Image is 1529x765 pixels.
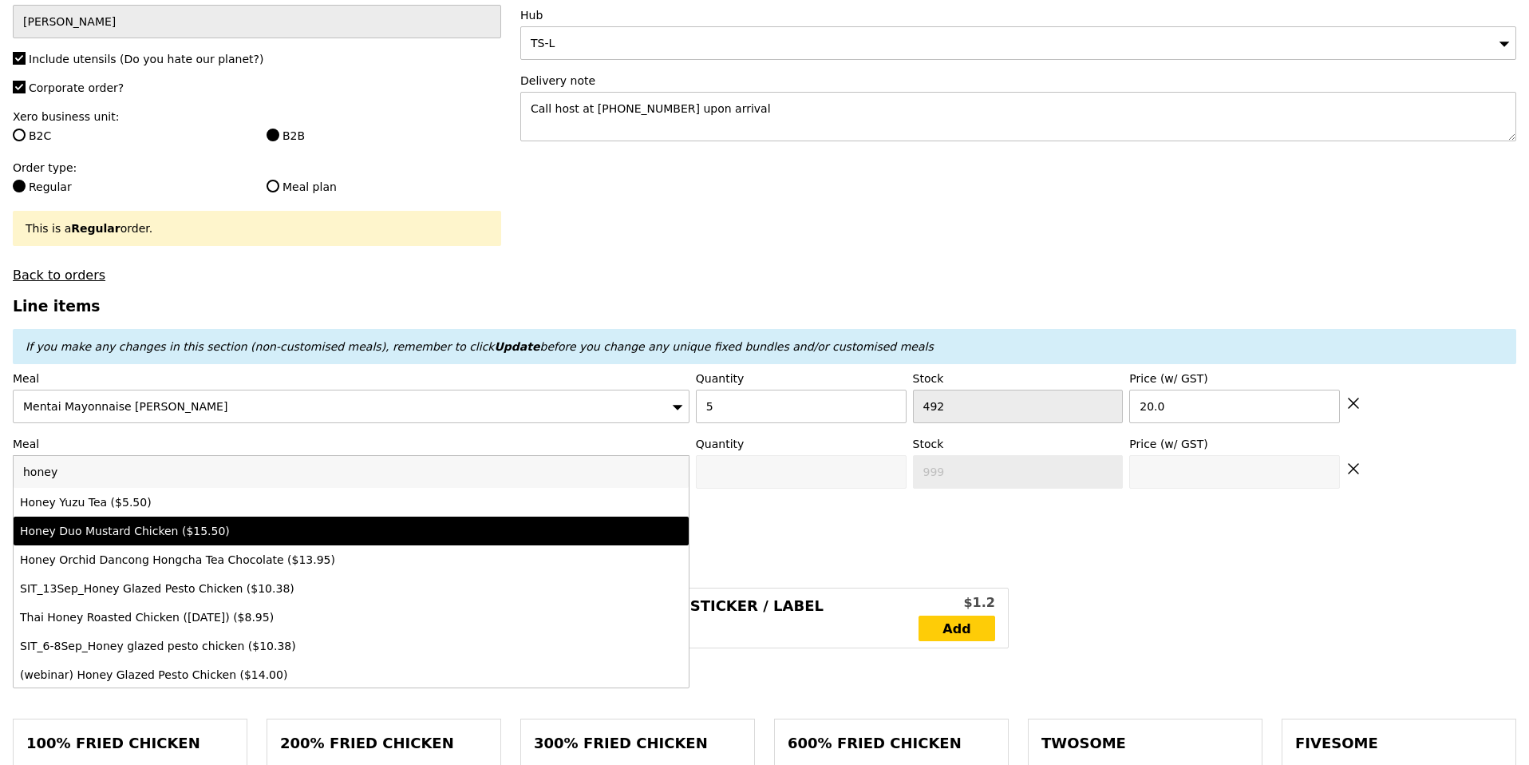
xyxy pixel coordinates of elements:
div: 300% Fried Chicken [534,732,741,755]
input: Corporate order? [13,81,26,93]
span: Include utensils (Do you hate our planet?) [29,53,263,65]
span: Corporate order? [29,81,124,94]
label: Stock [913,436,1124,452]
label: Quantity [696,371,907,386]
label: B2B [267,128,501,144]
h3: Line items [13,298,1516,315]
div: 600% Fried Chicken [788,732,995,755]
div: Twosome [1041,732,1249,755]
div: $1.2 [919,593,995,612]
label: Xero business unit: [13,109,501,125]
label: Order type: [13,160,501,176]
em: If you make any changes in this section (non-customised meals), remember to click before you chan... [26,340,934,353]
div: Fivesome [1295,732,1503,755]
label: Price (w/ GST) [1129,371,1340,386]
div: This is a order. [26,220,488,236]
label: Price (w/ GST) [1129,436,1340,452]
input: Meal plan [267,180,279,192]
a: Back to orders [13,268,105,283]
div: [Add on] Custom Sticker / Label [534,595,919,641]
label: B2C [13,128,247,144]
b: Regular [71,222,120,235]
label: Hub [520,7,1516,23]
div: Honey Yuzu Tea ($5.50) [20,494,516,510]
span: Mentai Mayonnaise [PERSON_NAME] [23,400,227,413]
label: Meal [13,371,689,386]
label: Regular [13,179,247,195]
label: Delivery note [520,73,1516,89]
div: 200% Fried Chicken [280,732,488,755]
label: Quantity [696,436,907,452]
h4: Customised Meals [13,665,1516,680]
input: Include utensils (Do you hate our planet?) [13,52,26,65]
div: Honey Orchid Dancong Hongcha Tea Chocolate ($13.95) [20,552,516,568]
div: 100% Fried Chicken [26,732,234,755]
div: Honey Duo Mustard Chicken ($15.50) [20,523,516,539]
div: SIT_13Sep_Honey Glazed Pesto Chicken ($10.38) [20,581,516,597]
div: SIT_6-8Sep_Honey glazed pesto chicken ($10.38) [20,638,516,654]
div: (webinar) Honey Glazed Pesto Chicken ($14.00) [20,667,516,683]
input: B2B [267,129,279,141]
h4: Unique Fixed Bundles [13,534,1516,549]
label: Stock [913,371,1124,386]
label: Meal plan [267,179,501,195]
input: Regular [13,180,26,192]
b: Update [494,340,539,353]
span: TS-L [531,37,555,50]
label: Meal [13,436,689,452]
div: Thai Honey Roasted Chicken ([DATE]) ($8.95) [20,609,516,625]
input: B2C [13,129,26,141]
a: Add [919,616,995,641]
